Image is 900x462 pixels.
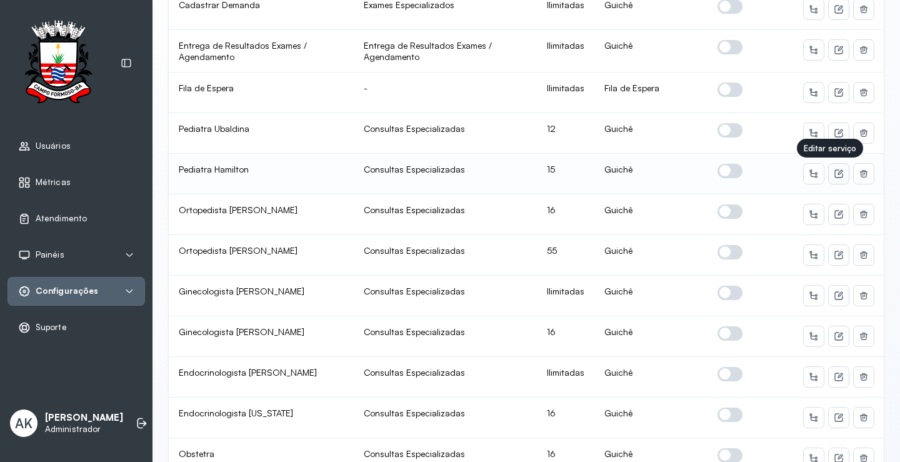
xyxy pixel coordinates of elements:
[45,412,123,424] p: [PERSON_NAME]
[364,245,527,256] div: Consultas Especializadas
[537,73,594,113] td: Ilimitadas
[594,276,708,316] td: Guichê
[537,30,594,73] td: Ilimitadas
[594,73,708,113] td: Fila de Espera
[537,235,594,276] td: 55
[169,30,354,73] td: Entrega de Resultados Exames / Agendamento
[594,194,708,235] td: Guichê
[36,213,87,224] span: Atendimento
[36,286,98,296] span: Configurações
[13,20,103,107] img: Logotipo do estabelecimento
[169,113,354,154] td: Pediatra Ubaldina
[364,83,527,94] div: -
[594,235,708,276] td: Guichê
[594,113,708,154] td: Guichê
[364,408,527,419] div: Consultas Especializadas
[537,398,594,438] td: 16
[169,276,354,316] td: Ginecologista [PERSON_NAME]
[364,326,527,338] div: Consultas Especializadas
[364,164,527,175] div: Consultas Especializadas
[594,316,708,357] td: Guichê
[364,448,527,459] div: Consultas Especializadas
[169,73,354,113] td: Fila de Espera
[364,286,527,297] div: Consultas Especializadas
[594,398,708,438] td: Guichê
[537,154,594,194] td: 15
[537,194,594,235] td: 16
[36,322,67,333] span: Suporte
[36,141,71,151] span: Usuários
[537,357,594,398] td: Ilimitadas
[594,30,708,73] td: Guichê
[537,316,594,357] td: 16
[36,249,64,260] span: Painéis
[594,357,708,398] td: Guichê
[364,204,527,216] div: Consultas Especializadas
[45,424,123,434] p: Administrador
[18,213,134,225] a: Atendimento
[169,194,354,235] td: Ortopedista [PERSON_NAME]
[594,154,708,194] td: Guichê
[169,316,354,357] td: Ginecologista [PERSON_NAME]
[364,123,527,134] div: Consultas Especializadas
[364,40,527,62] div: Entrega de Resultados Exames / Agendamento
[169,154,354,194] td: Pediatra Hamilton
[537,276,594,316] td: Ilimitadas
[18,140,134,153] a: Usuários
[169,357,354,398] td: Endocrinologista [PERSON_NAME]
[537,113,594,154] td: 12
[169,235,354,276] td: Ortopedista [PERSON_NAME]
[364,367,527,378] div: Consultas Especializadas
[18,176,134,189] a: Métricas
[36,177,71,188] span: Métricas
[169,398,354,438] td: Endocrinologista [US_STATE]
